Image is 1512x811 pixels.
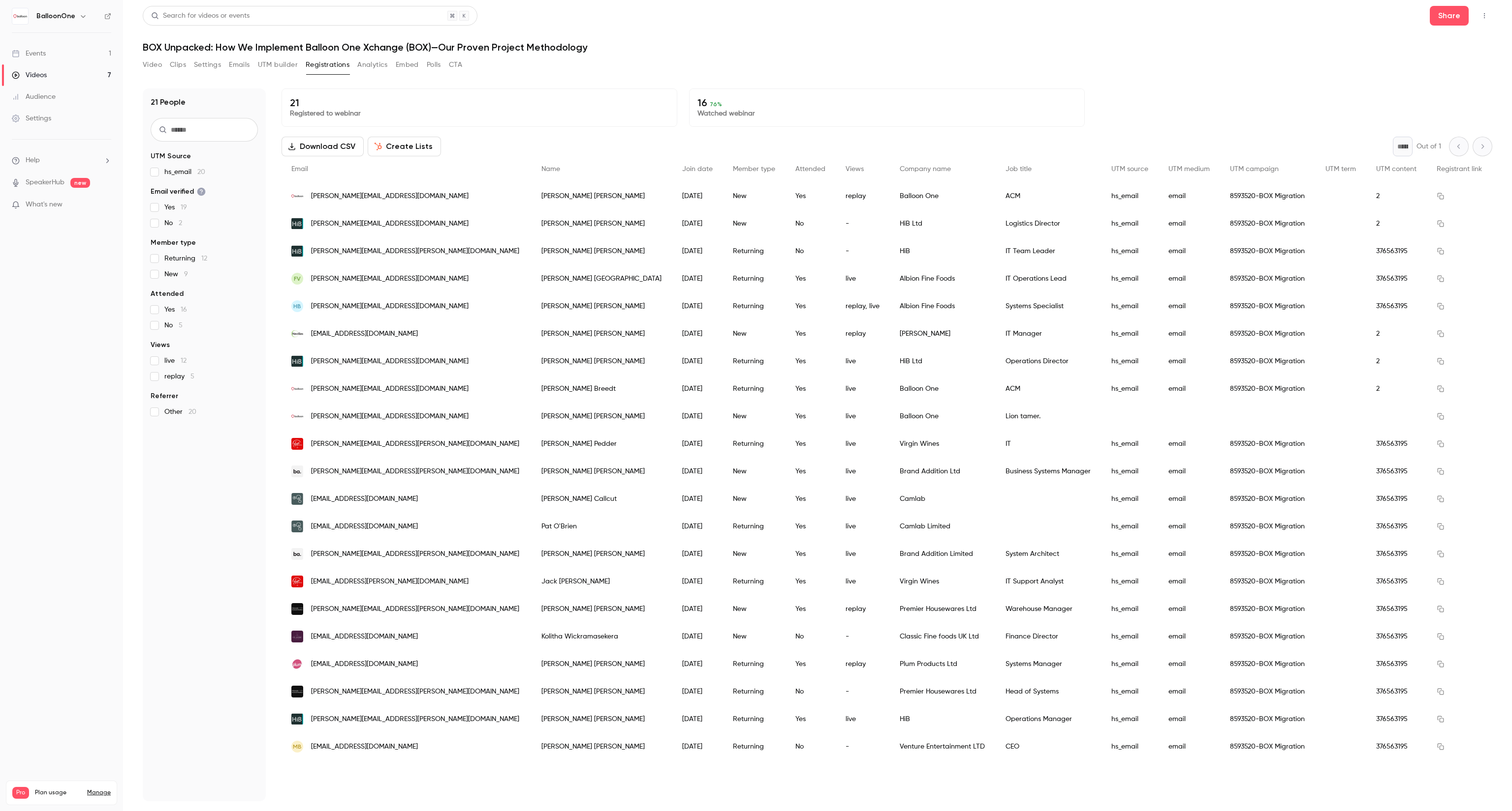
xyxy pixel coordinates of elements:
[311,329,418,339] span: [EMAIL_ADDRESS][DOMAIN_NAME]
[890,182,996,210] div: Balloon One
[26,200,63,210] span: What's new
[143,41,1492,53] h1: BOX Unpacked: How We Implement Balloon One Xchange (BOX)—Our Proven Project Methodology
[1102,237,1159,265] div: hs_email
[723,568,786,595] div: Returning
[1366,375,1427,403] div: 2
[1366,348,1427,375] div: 2
[996,237,1102,265] div: IT Team Leader
[291,658,303,670] img: plumplay.com
[1430,6,1469,26] button: Share
[1159,320,1220,348] div: email
[1159,595,1220,623] div: email
[532,182,673,210] div: [PERSON_NAME] [PERSON_NAME]
[890,485,996,513] div: Camlab
[786,348,836,375] div: Yes
[1220,595,1316,623] div: 8593520-BOX Migration
[291,355,303,367] img: hib.co.uk
[723,265,786,292] div: Returning
[1168,166,1210,173] span: UTM medium
[291,383,303,395] img: balloonone.com
[836,623,890,650] div: -
[201,255,207,262] span: 12
[532,348,673,375] div: [PERSON_NAME] [PERSON_NAME]
[1159,430,1220,458] div: email
[836,568,890,595] div: live
[795,166,825,173] span: Attended
[1102,320,1159,348] div: hs_email
[672,650,723,678] div: [DATE]
[291,190,303,202] img: balloonone.com
[291,166,308,173] span: Email
[532,237,673,265] div: [PERSON_NAME] [PERSON_NAME]
[836,320,890,348] div: replay
[786,403,836,430] div: Yes
[311,219,469,229] span: [PERSON_NAME][EMAIL_ADDRESS][DOMAIN_NAME]
[672,375,723,403] div: [DATE]
[1159,210,1220,237] div: email
[164,372,194,381] span: replay
[1220,348,1316,375] div: 8593520-BOX Migration
[672,430,723,458] div: [DATE]
[1102,623,1159,650] div: hs_email
[723,348,786,375] div: Returning
[723,485,786,513] div: New
[890,237,996,265] div: HiB
[532,210,673,237] div: [PERSON_NAME] [PERSON_NAME]
[890,292,996,320] div: Albion Fine Foods
[290,97,669,109] p: 21
[1325,166,1356,173] span: UTM term
[672,540,723,568] div: [DATE]
[1366,513,1427,540] div: 376563195
[996,265,1102,292] div: IT Operations Lead
[1220,320,1316,348] div: 8593520-BOX Migration
[1102,430,1159,458] div: hs_email
[311,466,519,477] span: [PERSON_NAME][EMAIL_ADDRESS][PERSON_NAME][DOMAIN_NAME]
[164,305,187,315] span: Yes
[311,191,469,202] span: [PERSON_NAME][EMAIL_ADDRESS][DOMAIN_NAME]
[836,540,890,568] div: live
[532,623,673,650] div: Kolitha Wickramasekera
[672,237,723,265] div: [DATE]
[786,568,836,595] div: Yes
[164,203,187,212] span: Yes
[1366,182,1427,210] div: 2
[697,97,1076,109] p: 16
[190,373,194,380] span: 5
[1230,166,1279,173] span: UTM campaign
[532,595,673,623] div: [PERSON_NAME] [PERSON_NAME]
[164,320,183,330] span: No
[151,151,191,161] span: UTM Source
[710,101,722,108] span: 76 %
[786,210,836,237] div: No
[996,375,1102,403] div: ACM
[1159,623,1220,650] div: email
[151,187,206,197] span: Email verified
[672,292,723,320] div: [DATE]
[311,494,418,504] span: [EMAIL_ADDRESS][DOMAIN_NAME]
[1102,348,1159,375] div: hs_email
[1366,237,1427,265] div: 376563195
[1376,166,1417,173] span: UTM content
[1437,166,1482,173] span: Registrant link
[532,292,673,320] div: [PERSON_NAME] [PERSON_NAME]
[532,513,673,540] div: Pat O'Brien
[723,623,786,650] div: New
[99,201,111,209] iframe: Noticeable Trigger
[26,177,64,188] a: SpeakerHub
[890,403,996,430] div: Balloon One
[672,403,723,430] div: [DATE]
[996,595,1102,623] div: Warehouse Manager
[672,485,723,513] div: [DATE]
[532,403,673,430] div: [PERSON_NAME] [PERSON_NAME]
[723,540,786,568] div: New
[532,265,673,292] div: [PERSON_NAME] [GEOGRAPHIC_DATA]
[890,430,996,458] div: Virgin Wines
[12,70,47,80] div: Videos
[179,220,182,227] span: 2
[1111,166,1148,173] span: UTM source
[311,549,519,559] span: [PERSON_NAME][EMAIL_ADDRESS][PERSON_NAME][DOMAIN_NAME]
[368,137,441,156] button: Create Lists
[786,485,836,513] div: Yes
[151,391,178,401] span: Referrer
[12,155,111,166] li: help-dropdown-opener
